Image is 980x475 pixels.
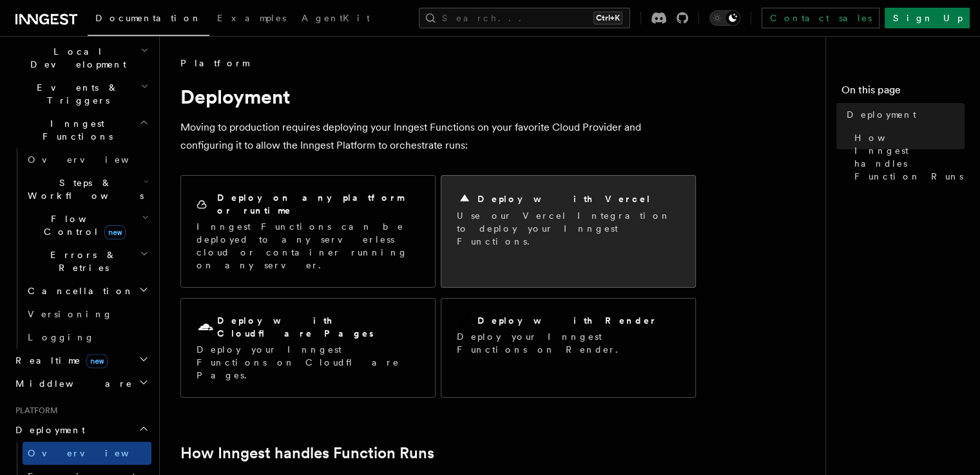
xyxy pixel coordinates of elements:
button: Cancellation [23,279,151,303]
span: Platform [10,405,58,416]
span: AgentKit [302,13,370,23]
span: How Inngest handles Function Runs [854,131,965,183]
button: Toggle dark mode [709,10,740,26]
button: Steps & Workflows [23,171,151,207]
a: Examples [209,4,294,35]
h2: Deploy with Render [477,314,657,327]
span: Deployment [10,424,85,436]
button: Realtimenew [10,349,151,372]
a: Versioning [23,303,151,326]
a: Logging [23,326,151,349]
a: How Inngest handles Function Runs [849,126,965,188]
span: Errors & Retries [23,248,140,274]
a: Overview [23,148,151,171]
a: Overview [23,442,151,465]
h1: Deployment [180,85,696,108]
h2: Deploy on any platform or runtime [217,191,419,217]
span: Cancellation [23,284,134,297]
span: Realtime [10,354,108,367]
span: Versioning [28,309,113,319]
span: Middleware [10,377,133,390]
button: Deployment [10,418,151,442]
div: Inngest Functions [10,148,151,349]
span: Flow Control [23,212,142,238]
span: new [104,225,126,239]
span: Overview [28,448,160,458]
kbd: Ctrl+K [593,12,622,24]
button: Search...Ctrl+K [419,8,630,28]
button: Events & Triggers [10,76,151,112]
span: Events & Triggers [10,81,140,107]
p: Moving to production requires deploying your Inngest Functions on your favorite Cloud Provider an... [180,118,696,154]
a: Deploy with Cloudflare PagesDeploy your Inngest Functions on Cloudflare Pages. [180,298,436,398]
p: Use our Vercel Integration to deploy your Inngest Functions. [457,209,680,248]
span: Local Development [10,45,140,71]
svg: Cloudflare [197,319,215,337]
span: Steps & Workflows [23,176,144,202]
h4: On this page [841,82,965,103]
h2: Deploy with Vercel [477,192,651,205]
button: Inngest Functions [10,112,151,148]
button: Flow Controlnew [23,207,151,243]
span: Documentation [95,13,202,23]
a: Deploy with VercelUse our Vercel Integration to deploy your Inngest Functions. [441,175,696,288]
h2: Deploy with Cloudflare Pages [217,314,419,340]
span: Deployment [847,108,916,121]
button: Local Development [10,40,151,76]
p: Deploy your Inngest Functions on Render. [457,330,680,356]
a: Documentation [88,4,209,36]
button: Errors & Retries [23,243,151,279]
a: Deploy on any platform or runtimeInngest Functions can be deployed to any serverless cloud or con... [180,175,436,288]
span: Inngest Functions [10,117,139,143]
p: Inngest Functions can be deployed to any serverless cloud or container running on any server. [197,220,419,272]
span: Overview [28,154,160,165]
a: Contact sales [762,8,879,28]
span: Examples [217,13,286,23]
a: Deployment [841,103,965,126]
p: Deploy your Inngest Functions on Cloudflare Pages. [197,343,419,382]
a: AgentKit [294,4,378,35]
span: Platform [180,57,249,70]
span: Logging [28,332,95,342]
a: Deploy with RenderDeploy your Inngest Functions on Render. [441,298,696,398]
button: Middleware [10,372,151,395]
span: new [86,354,108,368]
a: Sign Up [885,8,970,28]
a: How Inngest handles Function Runs [180,444,434,462]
